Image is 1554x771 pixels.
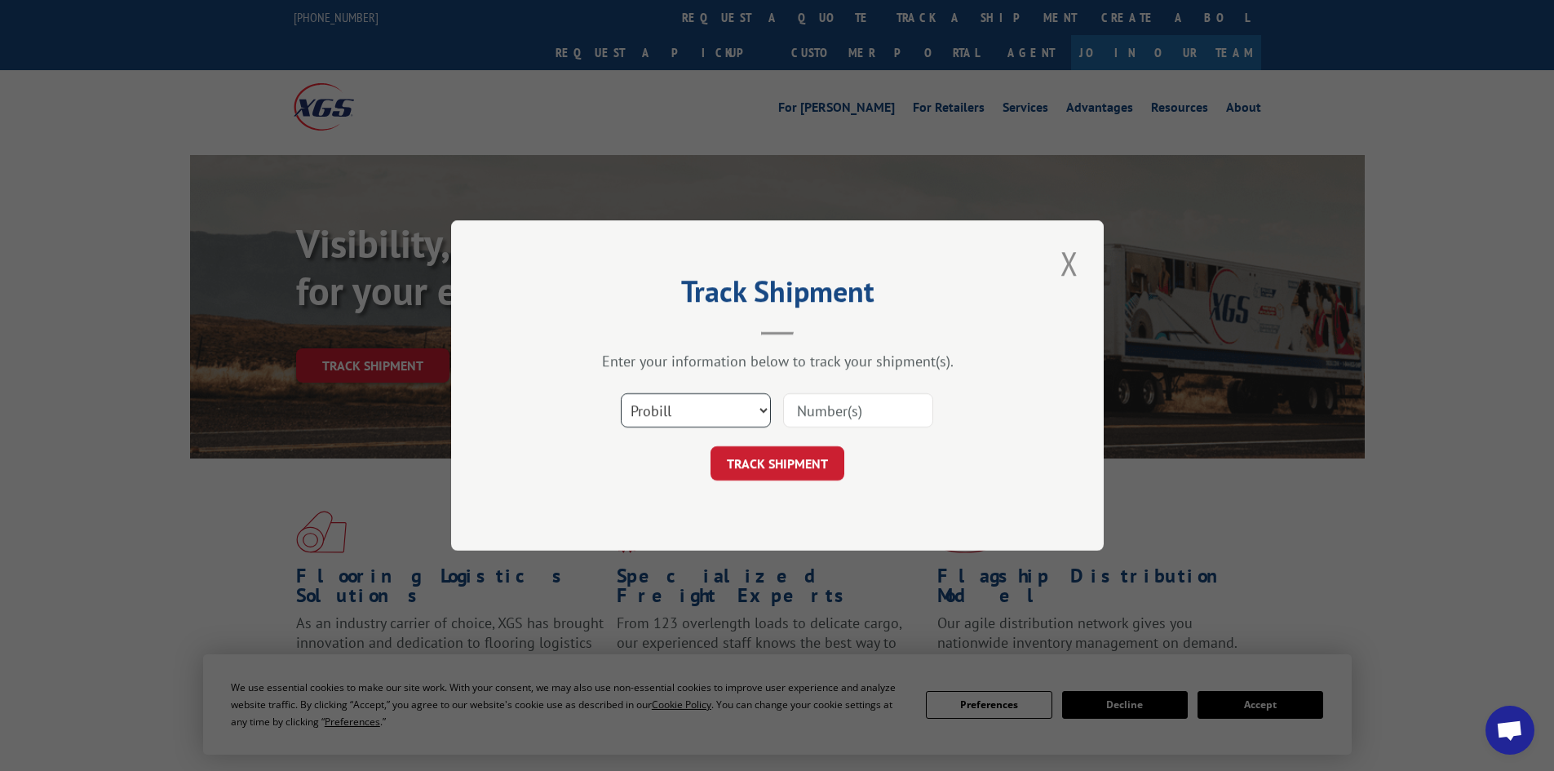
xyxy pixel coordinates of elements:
button: TRACK SHIPMENT [711,446,844,481]
div: Enter your information below to track your shipment(s). [533,352,1022,370]
a: Open chat [1485,706,1534,755]
button: Close modal [1056,241,1083,286]
input: Number(s) [783,393,933,428]
h2: Track Shipment [533,280,1022,311]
